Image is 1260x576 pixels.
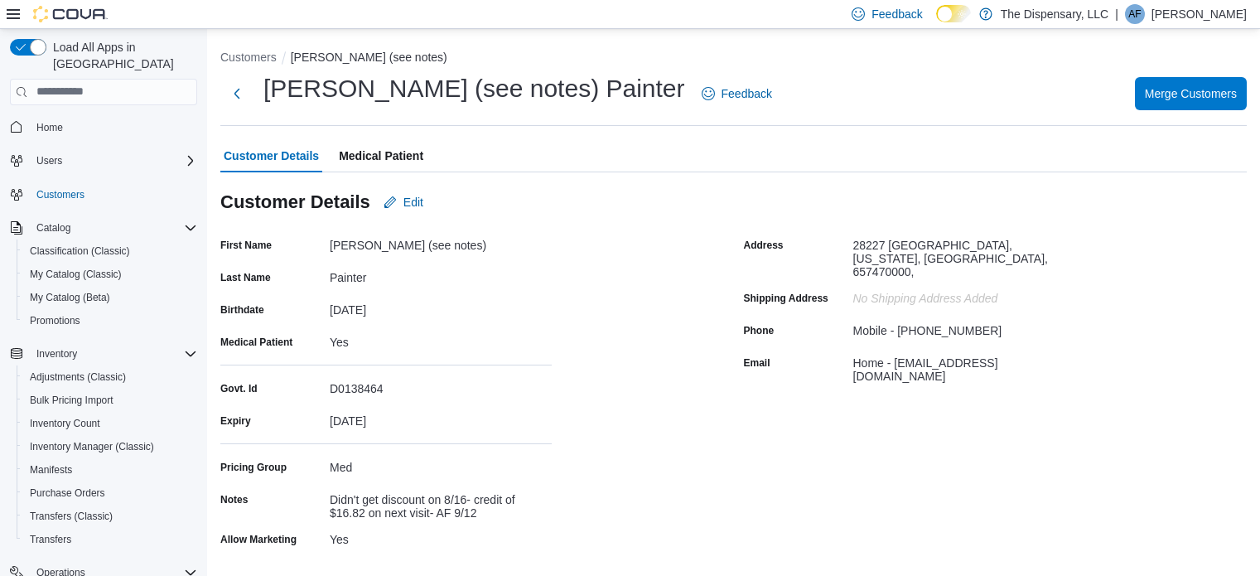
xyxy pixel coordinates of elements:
a: Transfers [23,530,78,549]
div: Mobile - [PHONE_NUMBER] [853,317,1002,337]
button: Customers [220,51,277,64]
h1: [PERSON_NAME] (see notes) Painter [263,72,685,105]
a: Customers [30,185,91,205]
div: Yes [330,329,552,349]
button: Inventory [30,344,84,364]
span: Inventory Manager (Classic) [30,440,154,453]
button: Inventory Count [17,412,204,435]
label: Address [744,239,784,252]
div: [PERSON_NAME] (see notes) [330,232,552,252]
label: Expiry [220,414,251,428]
div: Adele Foltz [1125,4,1145,24]
span: My Catalog (Beta) [23,288,197,307]
a: My Catalog (Classic) [23,264,128,284]
button: Customers [3,182,204,206]
div: Painter [330,264,552,284]
label: Birthdate [220,303,264,317]
span: Transfers (Classic) [23,506,197,526]
div: 28227 [GEOGRAPHIC_DATA], [US_STATE], [GEOGRAPHIC_DATA], 657470000, [853,232,1075,278]
button: Merge Customers [1135,77,1247,110]
h3: Customer Details [220,192,370,212]
span: Home [36,121,63,134]
label: Shipping Address [744,292,828,305]
button: Bulk Pricing Import [17,389,204,412]
span: Medical Patient [339,139,423,172]
div: Didn't get discount on 8/16- credit of $16.82 on next visit- AF 9/12 [330,486,552,520]
a: Manifests [23,460,79,480]
a: Home [30,118,70,138]
a: Classification (Classic) [23,241,137,261]
span: Adjustments (Classic) [23,367,197,387]
a: Inventory Count [23,414,107,433]
span: Inventory Manager (Classic) [23,437,197,457]
button: Catalog [30,218,77,238]
span: Transfers [30,533,71,546]
span: Classification (Classic) [23,241,197,261]
a: Feedback [695,77,779,110]
span: Manifests [23,460,197,480]
label: Allow Marketing [220,533,297,546]
label: Pricing Group [220,461,287,474]
button: Next [220,77,253,110]
button: Transfers (Classic) [17,505,204,528]
button: Edit [377,186,430,219]
span: Purchase Orders [30,486,105,500]
label: Email [744,356,770,370]
span: Users [36,154,62,167]
button: Promotions [17,309,204,332]
div: Home - [EMAIL_ADDRESS][DOMAIN_NAME] [853,350,1075,383]
span: Purchase Orders [23,483,197,503]
span: Promotions [30,314,80,327]
span: My Catalog (Beta) [30,291,110,304]
img: Cova [33,6,108,22]
span: Bulk Pricing Import [23,390,197,410]
label: Notes [220,493,248,506]
p: [PERSON_NAME] [1151,4,1247,24]
span: Dark Mode [936,22,937,23]
button: Catalog [3,216,204,240]
span: Load All Apps in [GEOGRAPHIC_DATA] [46,39,197,72]
span: Transfers (Classic) [30,510,113,523]
label: Govt. Id [220,382,258,395]
span: Inventory [36,347,77,361]
div: Yes [330,526,552,546]
span: Edit [403,194,423,211]
span: Catalog [36,221,70,235]
a: My Catalog (Beta) [23,288,117,307]
span: Merge Customers [1145,85,1237,102]
button: Purchase Orders [17,482,204,505]
span: Manifests [30,463,72,477]
div: No Shipping Address added [853,285,1075,305]
button: Home [3,115,204,139]
span: Promotions [23,311,197,331]
span: Users [30,151,197,171]
span: Bulk Pricing Import [30,394,113,407]
div: D0138464 [330,375,552,395]
div: [DATE] [330,297,552,317]
nav: An example of EuiBreadcrumbs [220,49,1247,69]
div: Med [330,454,552,474]
button: My Catalog (Beta) [17,286,204,309]
span: Transfers [23,530,197,549]
p: | [1115,4,1118,24]
span: Customers [36,188,84,201]
button: My Catalog (Classic) [17,263,204,286]
span: Customer Details [224,139,319,172]
a: Inventory Manager (Classic) [23,437,161,457]
span: Inventory Count [23,414,197,433]
div: [DATE] [330,408,552,428]
label: Last Name [220,271,271,284]
span: Home [30,117,197,138]
input: Dark Mode [936,5,971,22]
button: [PERSON_NAME] (see notes) [291,51,447,64]
button: Inventory [3,342,204,365]
span: Inventory Count [30,417,100,430]
a: Bulk Pricing Import [23,390,120,410]
label: First Name [220,239,272,252]
button: Users [30,151,69,171]
button: Adjustments (Classic) [17,365,204,389]
button: Users [3,149,204,172]
span: Feedback [722,85,772,102]
p: The Dispensary, LLC [1001,4,1108,24]
span: AF [1128,4,1141,24]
